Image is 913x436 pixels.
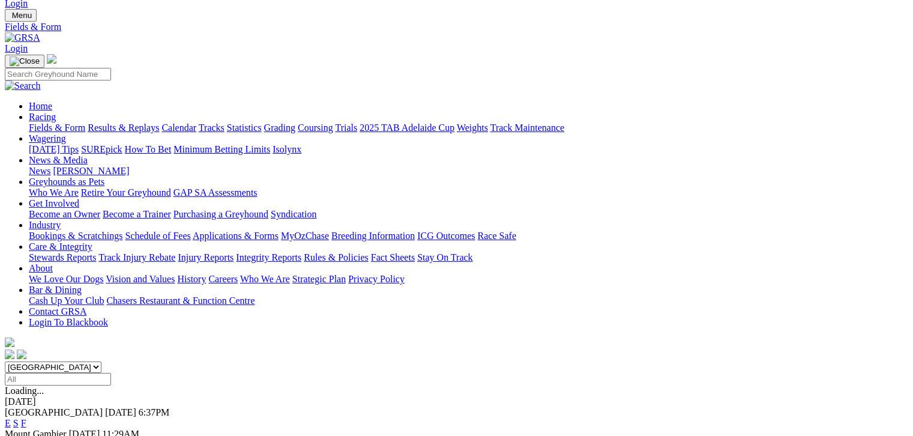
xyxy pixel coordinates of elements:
div: Wagering [29,144,908,155]
div: News & Media [29,166,908,177]
span: Menu [12,11,32,20]
a: News [29,166,50,176]
a: Login To Blackbook [29,317,108,327]
img: logo-grsa-white.png [47,54,56,64]
a: Stewards Reports [29,252,96,262]
input: Select date [5,373,111,386]
a: Coursing [298,123,333,133]
a: Breeding Information [331,231,415,241]
a: Login [5,43,28,53]
a: Strategic Plan [292,274,346,284]
a: Isolynx [273,144,301,154]
a: Become an Owner [29,209,100,219]
div: About [29,274,908,285]
span: 6:37PM [139,407,170,417]
div: Racing [29,123,908,133]
a: Cash Up Your Club [29,295,104,306]
a: Vision and Values [106,274,175,284]
a: Who We Are [240,274,290,284]
span: [DATE] [105,407,136,417]
a: Bookings & Scratchings [29,231,122,241]
a: Rules & Policies [304,252,369,262]
button: Toggle navigation [5,55,44,68]
a: SUREpick [81,144,122,154]
a: Purchasing a Greyhound [173,209,268,219]
a: Wagering [29,133,66,144]
img: logo-grsa-white.png [5,338,14,347]
a: Stay On Track [417,252,472,262]
a: Race Safe [477,231,516,241]
img: facebook.svg [5,350,14,359]
a: Contact GRSA [29,306,86,316]
a: Greyhounds as Pets [29,177,104,187]
a: News & Media [29,155,88,165]
a: Home [29,101,52,111]
a: Careers [208,274,238,284]
a: We Love Our Dogs [29,274,103,284]
a: Track Maintenance [490,123,564,133]
a: Applications & Forms [193,231,279,241]
a: Chasers Restaurant & Function Centre [106,295,255,306]
a: Bar & Dining [29,285,82,295]
img: twitter.svg [17,350,26,359]
div: Care & Integrity [29,252,908,263]
a: Privacy Policy [348,274,405,284]
a: Weights [457,123,488,133]
a: Fields & Form [5,22,908,32]
a: [DATE] Tips [29,144,79,154]
a: How To Bet [125,144,172,154]
a: S [13,418,19,428]
a: Fields & Form [29,123,85,133]
div: [DATE] [5,396,908,407]
a: Retire Your Greyhound [81,187,171,198]
span: Loading... [5,386,44,396]
div: Industry [29,231,908,241]
a: Industry [29,220,61,230]
a: Integrity Reports [236,252,301,262]
span: [GEOGRAPHIC_DATA] [5,407,103,417]
a: Racing [29,112,56,122]
a: Track Injury Rebate [98,252,175,262]
img: Close [10,56,40,66]
a: [PERSON_NAME] [53,166,129,176]
a: Tracks [199,123,224,133]
a: Results & Replays [88,123,159,133]
a: MyOzChase [281,231,329,241]
a: Injury Reports [178,252,234,262]
div: Greyhounds as Pets [29,187,908,198]
a: Care & Integrity [29,241,92,252]
a: E [5,418,11,428]
a: Become a Trainer [103,209,171,219]
a: GAP SA Assessments [173,187,258,198]
a: F [21,418,26,428]
a: Minimum Betting Limits [173,144,270,154]
a: Schedule of Fees [125,231,190,241]
img: GRSA [5,32,40,43]
a: History [177,274,206,284]
a: Get Involved [29,198,79,208]
a: 2025 TAB Adelaide Cup [360,123,454,133]
div: Get Involved [29,209,908,220]
a: Calendar [161,123,196,133]
div: Bar & Dining [29,295,908,306]
a: ICG Outcomes [417,231,475,241]
a: About [29,263,53,273]
a: Statistics [227,123,262,133]
img: Search [5,80,41,91]
a: Fact Sheets [371,252,415,262]
input: Search [5,68,111,80]
a: Syndication [271,209,316,219]
a: Who We Are [29,187,79,198]
a: Grading [264,123,295,133]
a: Trials [335,123,357,133]
button: Toggle navigation [5,9,37,22]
